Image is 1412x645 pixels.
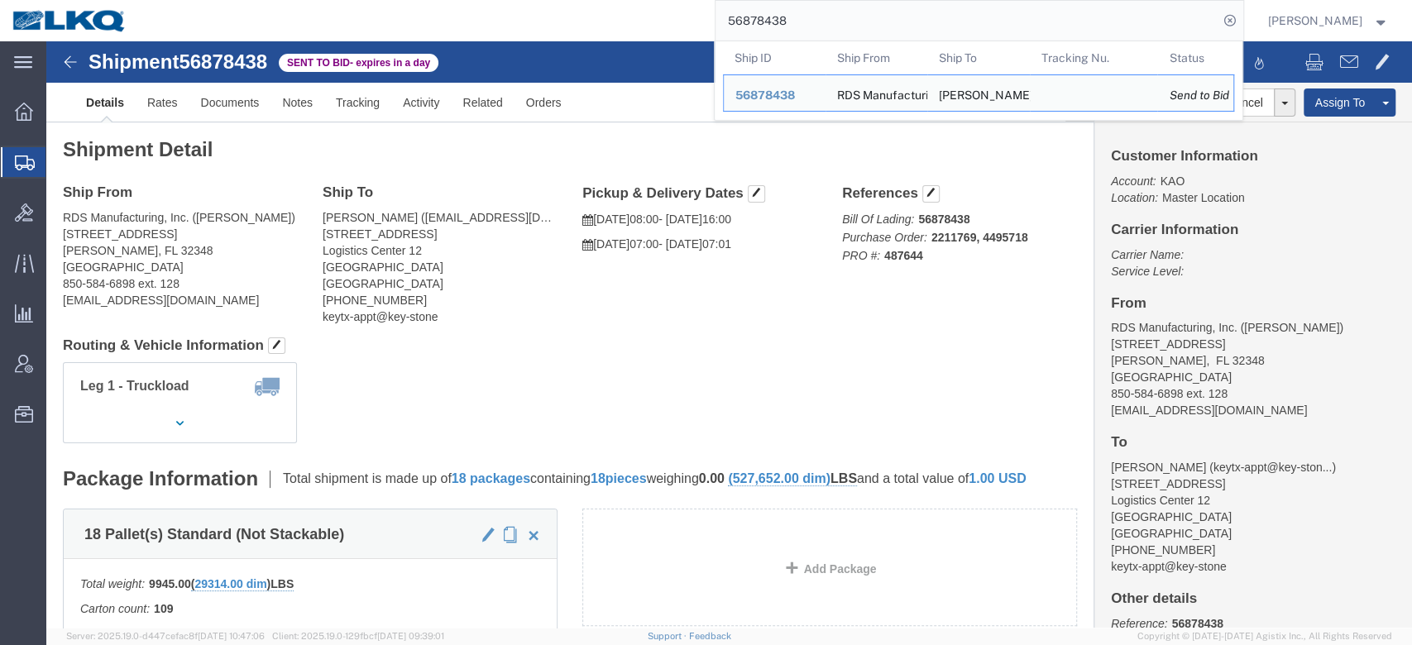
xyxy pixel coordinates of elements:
[1029,41,1157,74] th: Tracking Nu.
[272,631,444,641] span: Client: 2025.19.0-129fbcf
[648,631,689,641] a: Support
[1157,41,1234,74] th: Status
[836,75,916,111] div: RDS Manufacturing, Inc.
[716,1,1218,41] input: Search for shipment number, reference number
[66,631,265,641] span: Server: 2025.19.0-d447cefac8f
[723,41,1242,120] table: Search Results
[927,41,1030,74] th: Ship To
[1268,12,1362,30] span: Matt Harvey
[1169,87,1222,104] div: Send to Bid
[723,41,826,74] th: Ship ID
[198,631,265,641] span: [DATE] 10:47:06
[735,88,795,102] span: 56878438
[46,41,1412,628] iframe: FS Legacy Container
[1137,629,1392,643] span: Copyright © [DATE]-[DATE] Agistix Inc., All Rights Reserved
[735,87,814,104] div: 56878438
[377,631,444,641] span: [DATE] 09:39:01
[825,41,927,74] th: Ship From
[12,8,127,33] img: logo
[1267,11,1390,31] button: [PERSON_NAME]
[939,75,1018,111] div: KAO Irving
[688,631,730,641] a: Feedback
